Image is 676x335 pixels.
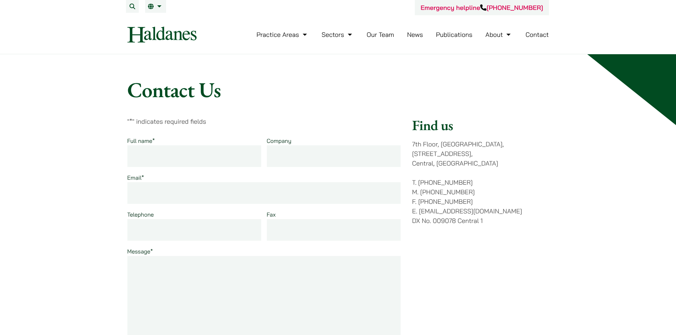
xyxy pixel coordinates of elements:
a: About [485,30,512,39]
a: EN [148,4,163,9]
a: Publications [436,30,473,39]
img: Logo of Haldanes [127,27,197,43]
h2: Find us [412,117,549,134]
label: Message [127,248,153,255]
a: Practice Areas [257,30,309,39]
a: Emergency helpline[PHONE_NUMBER] [421,4,543,12]
label: Email [127,174,144,181]
label: Full name [127,137,155,144]
p: 7th Floor, [GEOGRAPHIC_DATA], [STREET_ADDRESS], Central, [GEOGRAPHIC_DATA] [412,139,549,168]
p: " " indicates required fields [127,117,401,126]
p: T. [PHONE_NUMBER] M. [PHONE_NUMBER] F. [PHONE_NUMBER] E. [EMAIL_ADDRESS][DOMAIN_NAME] DX No. 0090... [412,178,549,225]
h1: Contact Us [127,77,549,102]
a: Our Team [367,30,394,39]
label: Telephone [127,211,154,218]
a: Contact [526,30,549,39]
a: Sectors [321,30,353,39]
a: News [407,30,423,39]
label: Fax [267,211,276,218]
label: Company [267,137,292,144]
